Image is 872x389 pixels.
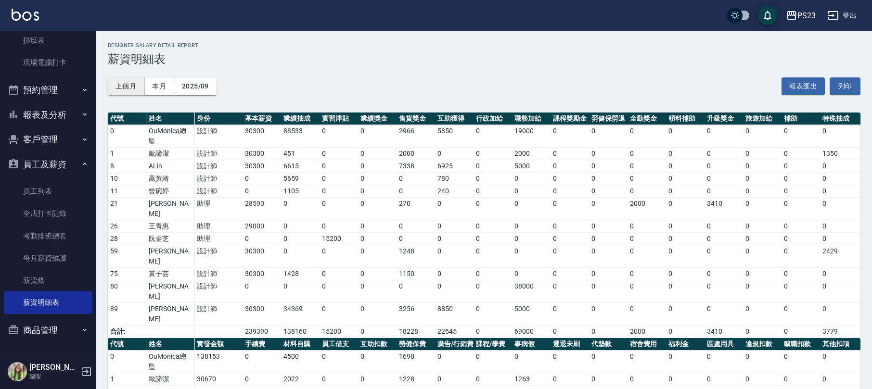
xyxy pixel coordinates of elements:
img: Logo [12,9,39,21]
td: 0 [820,280,859,303]
td: 0 [358,233,397,245]
td: 0 [820,173,859,185]
td: 0 [705,185,743,198]
td: 0 [589,160,628,173]
td: 0 [705,148,743,160]
td: 7338 [397,160,435,173]
td: 王青惠 [146,220,194,233]
a: 薪資條 [4,269,92,291]
td: 0 [397,173,435,185]
td: 1428 [281,268,320,280]
td: 0 [512,198,551,220]
td: 0 [705,233,743,245]
td: 0 [666,233,705,245]
td: 黃子芸 [146,268,194,280]
td: 0 [589,303,628,326]
td: 15200 [320,233,358,245]
th: 全勤獎金 [628,113,666,125]
button: 報表匯出 [782,77,825,95]
th: 補助 [782,113,820,125]
td: 30300 [243,148,281,160]
th: 業績獎金 [358,113,397,125]
th: 基本薪資 [243,113,281,125]
td: 0 [512,233,551,245]
a: 全店打卡記錄 [4,202,92,225]
td: 0 [628,148,666,160]
td: 5850 [435,125,474,148]
td: 0 [589,125,628,148]
td: 0 [474,125,512,148]
td: 0 [782,148,820,160]
button: 登出 [823,7,860,25]
td: 0 [820,160,859,173]
td: 0 [743,245,782,268]
td: 0 [358,326,397,338]
td: 11 [108,185,146,198]
td: 助理 [194,198,243,220]
td: 0 [243,185,281,198]
td: OuMonica總監 [146,125,194,148]
td: 0 [589,245,628,268]
th: 手續費 [243,338,281,351]
td: 2429 [820,245,859,268]
td: 0 [474,268,512,280]
td: 設計師 [194,173,243,185]
td: 2966 [397,125,435,148]
td: 設計師 [194,160,243,173]
td: 0 [589,148,628,160]
td: 0 [820,185,859,198]
td: 0 [820,198,859,220]
td: 0 [666,303,705,326]
td: 0 [589,326,628,338]
td: 0 [243,173,281,185]
td: 0 [551,160,589,173]
th: 課程獎勵金 [551,113,589,125]
td: 0 [782,125,820,148]
a: 薪資明細表 [4,291,92,314]
h2: Designer Salary Detail Report [108,42,860,49]
td: 0 [628,303,666,326]
td: 0 [628,173,666,185]
td: 451 [281,148,320,160]
td: 0 [435,198,474,220]
td: 0 [589,198,628,220]
th: 代號 [108,113,146,125]
td: 0 [666,160,705,173]
td: 0 [666,148,705,160]
td: 30300 [243,268,281,280]
td: 0 [705,303,743,326]
a: 考勤排班總表 [4,225,92,247]
td: [PERSON_NAME] [146,280,194,303]
td: ALin [146,160,194,173]
td: 0 [743,198,782,220]
td: 0 [589,185,628,198]
td: 0 [705,125,743,148]
td: 0 [666,198,705,220]
th: 實習津貼 [320,113,358,125]
td: 0 [551,326,589,338]
td: 69000 [512,326,551,338]
td: 59 [108,245,146,268]
td: 0 [435,280,474,303]
td: 30300 [243,303,281,326]
td: 曾琬婷 [146,185,194,198]
th: 售貨獎金 [397,113,435,125]
td: 0 [320,148,358,160]
td: 0 [743,148,782,160]
td: 0 [358,268,397,280]
td: 0 [474,220,512,233]
td: 0 [320,160,358,173]
td: 3256 [397,303,435,326]
td: 0 [435,245,474,268]
td: 0 [281,280,320,303]
td: 0 [281,198,320,220]
td: 0 [320,198,358,220]
th: 職務加給 [512,113,551,125]
td: 0 [666,185,705,198]
td: 0 [358,220,397,233]
td: 0 [705,268,743,280]
td: 28 [108,233,146,245]
td: 歐諦潔 [146,148,194,160]
td: 0 [705,280,743,303]
td: 助理 [194,220,243,233]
